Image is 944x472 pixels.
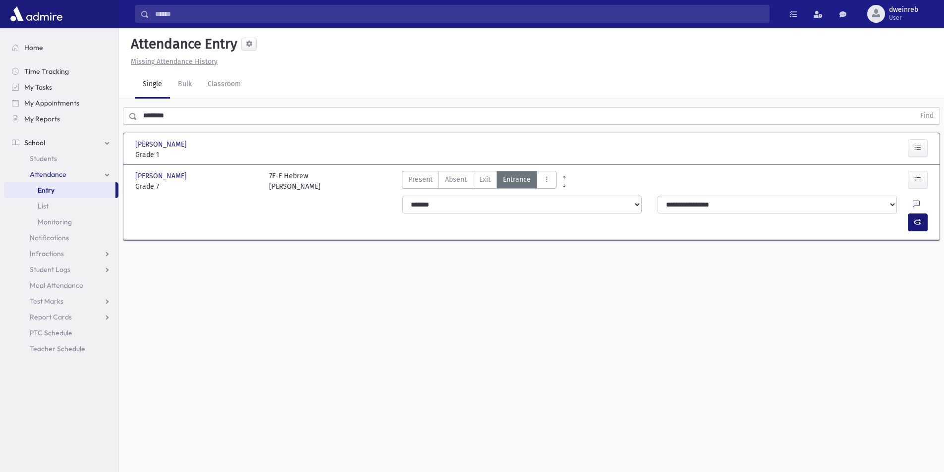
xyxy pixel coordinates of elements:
[24,114,60,123] span: My Reports
[127,36,237,52] h5: Attendance Entry
[149,5,769,23] input: Search
[445,174,467,185] span: Absent
[889,14,918,22] span: User
[889,6,918,14] span: dweinreb
[30,265,70,274] span: Student Logs
[402,171,556,192] div: AttTypes
[4,79,118,95] a: My Tasks
[30,344,85,353] span: Teacher Schedule
[4,40,118,55] a: Home
[4,166,118,182] a: Attendance
[4,277,118,293] a: Meal Attendance
[38,186,55,195] span: Entry
[30,154,57,163] span: Students
[4,246,118,262] a: Infractions
[4,198,118,214] a: List
[24,83,52,92] span: My Tasks
[914,107,940,124] button: Find
[24,138,45,147] span: School
[4,111,118,127] a: My Reports
[135,150,259,160] span: Grade 1
[135,171,189,181] span: [PERSON_NAME]
[4,230,118,246] a: Notifications
[170,71,200,99] a: Bulk
[4,182,115,198] a: Entry
[503,174,531,185] span: Entrance
[24,99,79,107] span: My Appointments
[30,328,72,337] span: PTC Schedule
[4,341,118,357] a: Teacher Schedule
[131,57,218,66] u: Missing Attendance History
[30,170,66,179] span: Attendance
[30,281,83,290] span: Meal Attendance
[135,139,189,150] span: [PERSON_NAME]
[24,43,43,52] span: Home
[4,63,118,79] a: Time Tracking
[8,4,65,24] img: AdmirePro
[200,71,249,99] a: Classroom
[135,181,259,192] span: Grade 7
[38,202,49,210] span: List
[4,151,118,166] a: Students
[38,217,72,226] span: Monitoring
[30,249,64,258] span: Infractions
[4,293,118,309] a: Test Marks
[135,71,170,99] a: Single
[30,313,72,321] span: Report Cards
[4,309,118,325] a: Report Cards
[479,174,491,185] span: Exit
[4,262,118,277] a: Student Logs
[408,174,433,185] span: Present
[4,214,118,230] a: Monitoring
[127,57,218,66] a: Missing Attendance History
[4,95,118,111] a: My Appointments
[24,67,69,76] span: Time Tracking
[4,135,118,151] a: School
[30,233,69,242] span: Notifications
[30,297,63,306] span: Test Marks
[4,325,118,341] a: PTC Schedule
[269,171,321,192] div: 7F-F Hebrew [PERSON_NAME]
